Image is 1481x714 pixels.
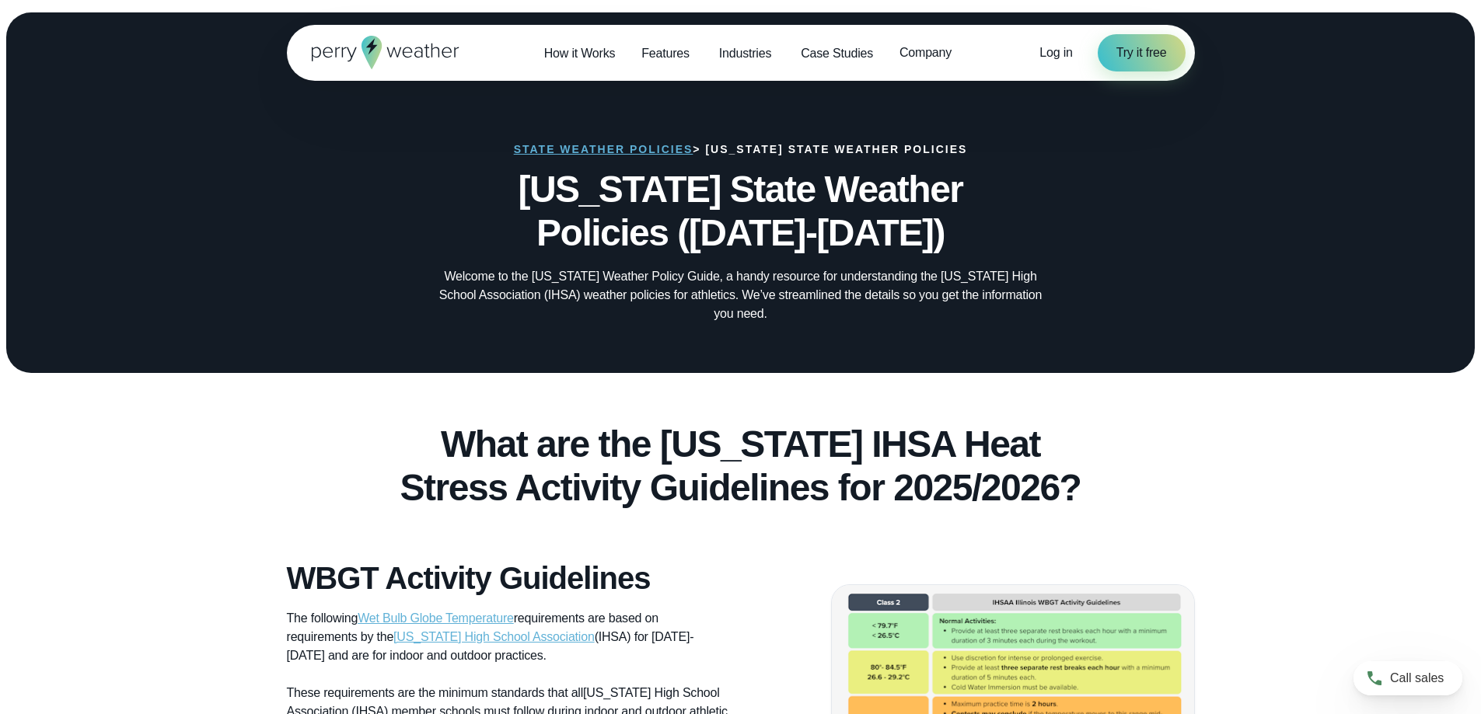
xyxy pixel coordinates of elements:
a: How it Works [531,37,629,69]
span: Company [899,44,952,62]
a: Case Studies [788,37,886,69]
span: Case Studies [801,44,873,63]
span: Call sales [1390,669,1444,688]
span: Features [641,44,690,63]
span: Try it free [1116,44,1167,62]
h2: What are the [US_STATE] IHSA Heat Stress Activity Guidelines for 2025/2026? [287,423,1195,510]
span: These requirements are the minimum standards that all [287,686,584,699]
span: Log in [1039,46,1072,59]
span: The following [287,611,358,625]
a: Try it free [1098,34,1186,71]
h3: WBGT Activity Guidelines [287,559,728,597]
h3: > [US_STATE] State Weather Policies [514,143,968,155]
a: Call sales [1354,661,1462,695]
a: [US_STATE] High School Association [393,630,595,643]
a: Wet Bulb Globe Temperature [358,611,514,625]
a: State Weather Policies [514,143,693,155]
a: Log in [1039,44,1072,62]
span: Industries [719,44,771,63]
h1: [US_STATE] State Weather Policies ([DATE]-[DATE]) [365,168,1117,255]
span: How it Works [544,44,616,63]
p: Welcome to the [US_STATE] Weather Policy Guide, a handy resource for understanding the [US_STATE]... [430,267,1052,323]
